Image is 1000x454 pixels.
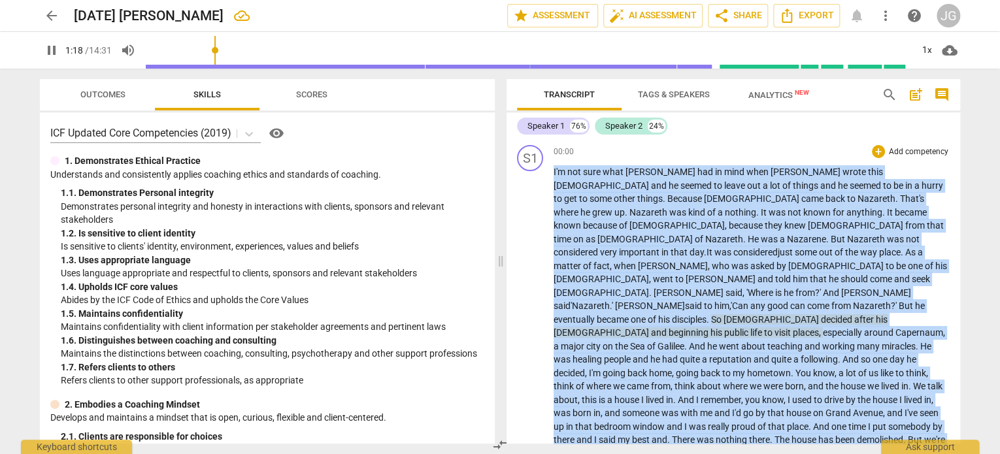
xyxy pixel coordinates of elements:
span: Nazareth [705,234,743,244]
span: was [761,234,780,244]
span: Nazareth [629,207,669,218]
span: that [927,220,944,231]
span: . [649,287,654,298]
span: considered [554,247,600,257]
span: But [831,234,847,244]
span: to [847,193,858,204]
span: of [619,220,629,231]
span: was [669,207,688,218]
button: Search [879,84,900,105]
span: told [775,274,793,284]
span: places [793,327,819,338]
span: be [896,261,908,271]
span: him [714,300,729,311]
span: the [845,247,860,257]
span: It [887,207,895,218]
span: and [758,274,775,284]
span: of [648,314,658,325]
span: to [886,261,896,271]
span: [DEMOGRAPHIC_DATA] [554,327,651,338]
span: fact [593,261,610,271]
span: was [887,234,906,244]
span: his [876,314,888,325]
span: share [714,8,729,24]
span: 'Where [746,287,775,298]
span: time [554,234,573,244]
span: And [689,341,707,351]
span: . [826,234,831,244]
p: Is sensitive to clients' identity, environment, experiences, values and beliefs [61,240,484,253]
div: 76% [570,120,588,133]
span: things [793,180,820,191]
span: to [675,274,686,284]
span: , [742,287,746,298]
span: . [663,193,667,204]
span: back [825,193,847,204]
div: Ask support [881,440,979,454]
span: a [793,354,801,365]
span: asked [750,261,776,271]
p: Understands and consistently applies coaching ethics and standards of coaching. [50,168,484,182]
div: 1. 3. Uses appropriate language [61,253,484,267]
span: what [603,167,625,177]
span: ?' [891,300,899,311]
span: ? [815,287,820,298]
span: quite [680,354,702,365]
span: can [790,300,807,311]
span: he [580,207,592,218]
span: reputation [709,354,754,365]
span: anything [846,207,882,218]
div: Speaker 1 [527,120,565,133]
span: star [513,8,529,24]
span: many [857,341,882,351]
span: Galilee [658,341,684,351]
span: Because [667,193,704,204]
span: and [651,180,669,191]
span: of [647,341,658,351]
span: to [764,327,775,338]
div: Speaker 2 [605,120,642,133]
span: a [554,341,561,351]
span: That's [900,193,924,204]
span: a [718,207,725,218]
span: come [807,300,831,311]
p: Maintains the distinctions between coaching, consulting, psychotherapy and other support professions [61,347,484,361]
span: following [801,354,838,365]
span: [PERSON_NAME] [638,261,708,271]
span: him [793,274,810,284]
span: . [756,207,761,218]
span: [DEMOGRAPHIC_DATA] [808,220,905,231]
span: day. [690,247,707,257]
div: Keyboard shortcuts [21,440,132,454]
span: life [750,327,764,338]
div: 1. 2. Is sensitive to client identity [61,227,484,240]
span: city [586,341,603,351]
span: 00:00 [554,146,574,157]
span: became [895,207,927,218]
span: from [831,300,853,311]
span: matter [554,261,583,271]
span: as [586,234,597,244]
div: 1. 1. Demonstrates Personal integrity [61,186,484,200]
p: ICF Updated Core Competencies (2019) [50,125,231,140]
button: AI Assessment [603,4,703,27]
span: of [835,247,845,257]
span: . [901,247,905,257]
span: some [795,247,819,257]
span: that [810,274,829,284]
span: [PERSON_NAME] [686,274,758,284]
span: working [822,341,857,351]
span: went [719,341,741,351]
span: a [702,354,709,365]
span: quite [771,354,793,365]
span: and [805,341,822,351]
span: when [746,167,771,177]
span: that [671,247,690,257]
span: Analytics [748,90,809,100]
span: he [915,300,925,311]
span: kind [688,207,707,218]
span: AI Assessment [609,8,697,24]
span: [PERSON_NAME] [771,167,842,177]
button: Assessment [507,4,598,27]
button: JG [937,4,960,27]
